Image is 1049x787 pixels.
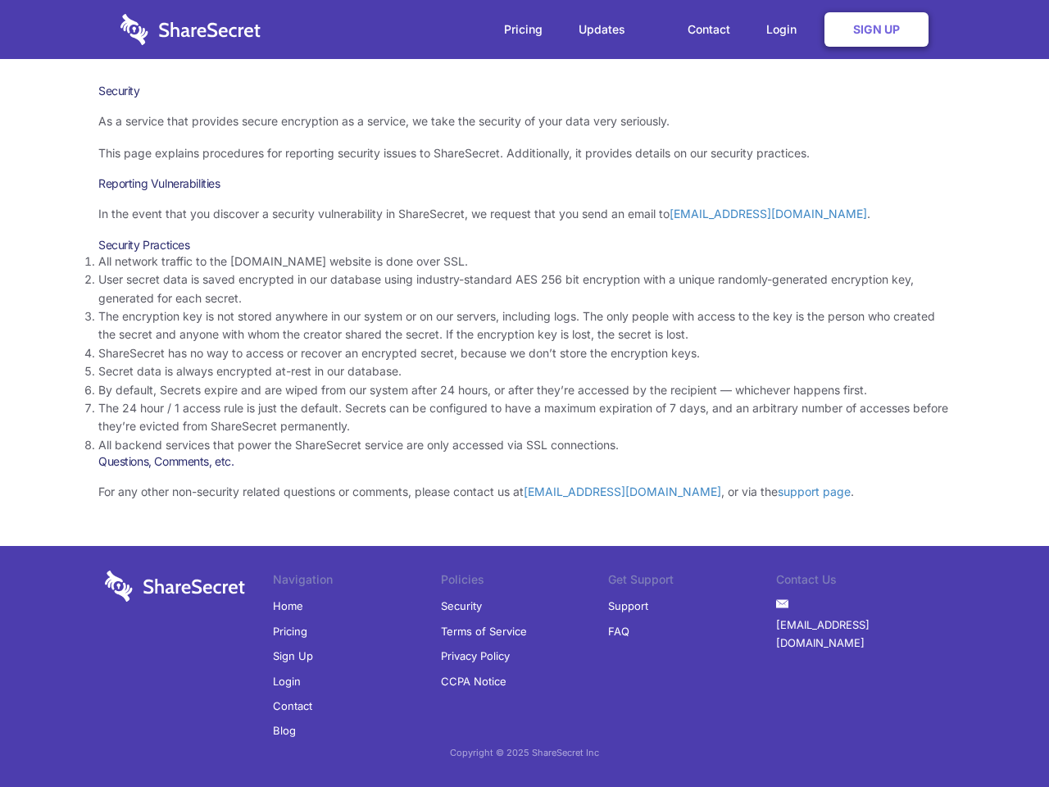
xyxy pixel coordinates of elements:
[98,252,951,271] li: All network traffic to the [DOMAIN_NAME] website is done over SSL.
[98,436,951,454] li: All backend services that power the ShareSecret service are only accessed via SSL connections.
[608,619,629,644] a: FAQ
[273,718,296,743] a: Blog
[273,619,307,644] a: Pricing
[98,344,951,362] li: ShareSecret has no way to access or recover an encrypted secret, because we don’t store the encry...
[273,669,301,694] a: Login
[524,484,721,498] a: [EMAIL_ADDRESS][DOMAIN_NAME]
[98,362,951,380] li: Secret data is always encrypted at-rest in our database.
[98,399,951,436] li: The 24 hour / 1 access rule is just the default. Secrets can be configured to have a maximum expi...
[488,4,559,55] a: Pricing
[824,12,929,47] a: Sign Up
[776,571,944,594] li: Contact Us
[98,112,951,130] p: As a service that provides secure encryption as a service, we take the security of your data very...
[776,612,944,656] a: [EMAIL_ADDRESS][DOMAIN_NAME]
[441,571,609,594] li: Policies
[98,454,951,469] h3: Questions, Comments, etc.
[750,4,821,55] a: Login
[273,594,303,618] a: Home
[608,594,648,618] a: Support
[273,644,313,668] a: Sign Up
[120,14,261,45] img: logo-wordmark-white-trans-d4663122ce5f474addd5e946df7df03e33cb6a1c49d2221995e7729f52c070b2.svg
[778,484,851,498] a: support page
[670,207,867,221] a: [EMAIL_ADDRESS][DOMAIN_NAME]
[273,571,441,594] li: Navigation
[98,176,951,191] h3: Reporting Vulnerabilities
[671,4,747,55] a: Contact
[98,84,951,98] h1: Security
[273,694,312,718] a: Contact
[441,619,527,644] a: Terms of Service
[98,307,951,344] li: The encryption key is not stored anywhere in our system or on our servers, including logs. The on...
[98,381,951,399] li: By default, Secrets expire and are wiped from our system after 24 hours, or after they’re accesse...
[441,669,506,694] a: CCPA Notice
[441,644,510,668] a: Privacy Policy
[441,594,482,618] a: Security
[98,205,951,223] p: In the event that you discover a security vulnerability in ShareSecret, we request that you send ...
[608,571,776,594] li: Get Support
[98,483,951,501] p: For any other non-security related questions or comments, please contact us at , or via the .
[98,271,951,307] li: User secret data is saved encrypted in our database using industry-standard AES 256 bit encryptio...
[98,238,951,252] h3: Security Practices
[98,144,951,162] p: This page explains procedures for reporting security issues to ShareSecret. Additionally, it prov...
[105,571,245,602] img: logo-wordmark-white-trans-d4663122ce5f474addd5e946df7df03e33cb6a1c49d2221995e7729f52c070b2.svg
